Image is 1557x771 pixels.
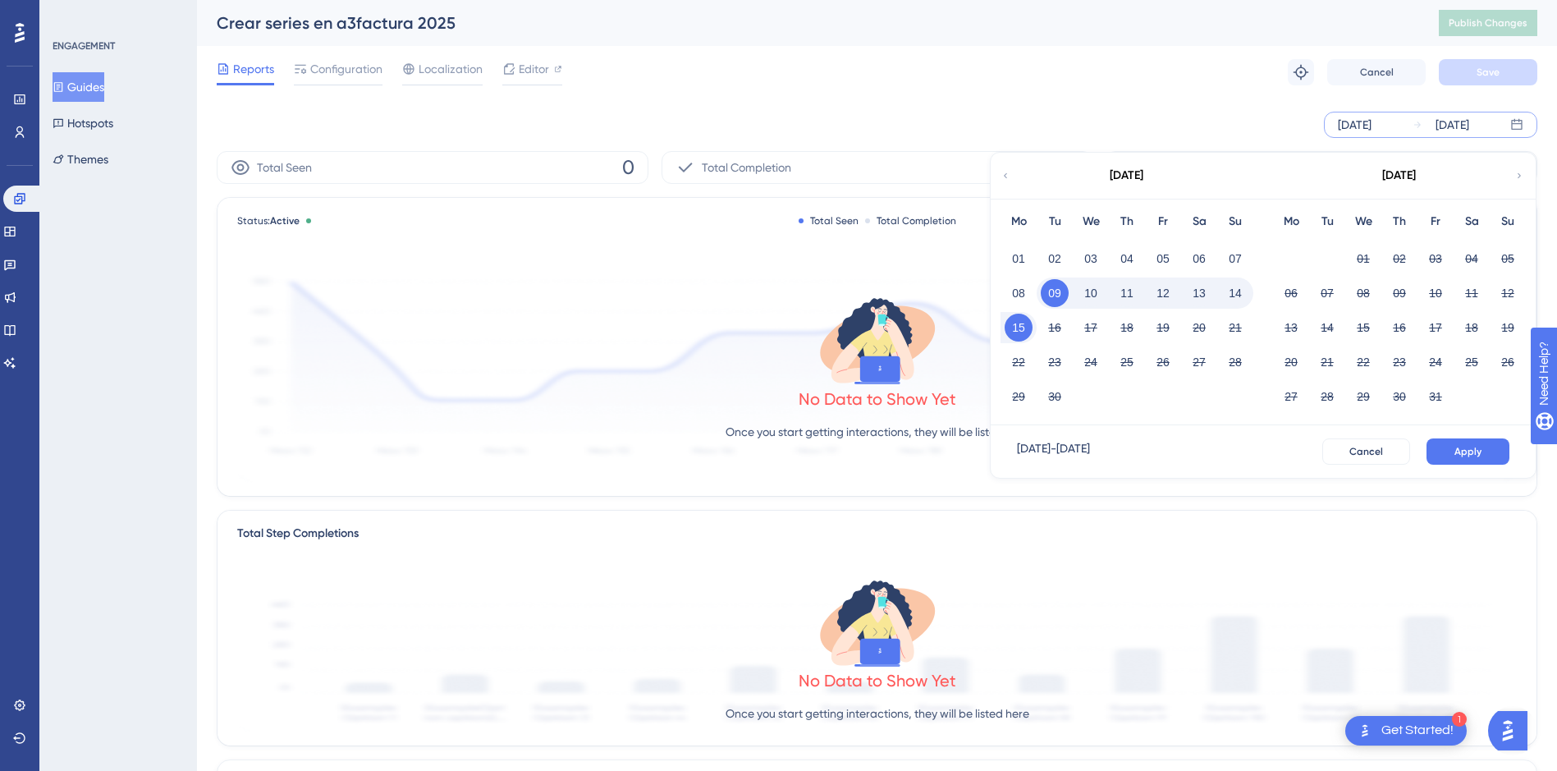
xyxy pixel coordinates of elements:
[1149,279,1177,307] button: 12
[1113,245,1141,273] button: 04
[1449,16,1527,30] span: Publish Changes
[1345,716,1467,746] div: Open Get Started! checklist, remaining modules: 1
[1221,245,1249,273] button: 07
[1454,445,1481,458] span: Apply
[1381,212,1417,232] div: Th
[1349,279,1377,307] button: 08
[1001,212,1037,232] div: Mo
[1041,314,1069,342] button: 16
[1313,383,1341,411] button: 28
[1349,245,1377,273] button: 01
[1349,314,1377,342] button: 15
[622,154,634,181] span: 0
[1488,706,1537,755] iframe: UserGuiding AI Assistant Launcher
[53,72,104,102] button: Guides
[1458,245,1486,273] button: 04
[1439,10,1537,36] button: Publish Changes
[1077,348,1105,376] button: 24
[1327,59,1426,85] button: Cancel
[1077,245,1105,273] button: 03
[1073,212,1109,232] div: We
[53,108,113,138] button: Hotspots
[1355,721,1375,741] img: launcher-image-alternative-text
[1322,438,1410,465] button: Cancel
[237,214,300,227] span: Status:
[1185,245,1213,273] button: 06
[1454,212,1490,232] div: Sa
[1490,212,1526,232] div: Su
[39,4,103,24] span: Need Help?
[1113,314,1141,342] button: 18
[270,215,300,227] span: Active
[237,524,359,544] div: Total Step Completions
[217,11,1398,34] div: Crear series en a3factura 2025
[1037,212,1073,232] div: Tu
[1422,245,1449,273] button: 03
[726,422,1029,442] p: Once you start getting interactions, they will be listed here
[1422,348,1449,376] button: 24
[1349,445,1383,458] span: Cancel
[1426,438,1509,465] button: Apply
[1458,279,1486,307] button: 11
[1422,279,1449,307] button: 10
[1309,212,1345,232] div: Tu
[1113,279,1141,307] button: 11
[1110,166,1143,186] div: [DATE]
[1005,245,1033,273] button: 01
[1338,115,1372,135] div: [DATE]
[1077,314,1105,342] button: 17
[257,158,312,177] span: Total Seen
[1181,212,1217,232] div: Sa
[1458,348,1486,376] button: 25
[1221,279,1249,307] button: 14
[419,59,483,79] span: Localization
[1349,383,1377,411] button: 29
[1385,279,1413,307] button: 09
[1382,166,1416,186] div: [DATE]
[1417,212,1454,232] div: Fr
[799,214,859,227] div: Total Seen
[1149,348,1177,376] button: 26
[865,214,956,227] div: Total Completion
[1149,245,1177,273] button: 05
[1185,348,1213,376] button: 27
[1422,314,1449,342] button: 17
[53,39,115,53] div: ENGAGEMENT
[1017,438,1090,465] div: [DATE] - [DATE]
[53,145,108,174] button: Themes
[233,59,274,79] span: Reports
[1221,348,1249,376] button: 28
[1077,279,1105,307] button: 10
[1313,348,1341,376] button: 21
[1005,314,1033,342] button: 15
[1145,212,1181,232] div: Fr
[1273,212,1309,232] div: Mo
[1385,348,1413,376] button: 23
[519,59,549,79] span: Editor
[1345,212,1381,232] div: We
[1313,314,1341,342] button: 14
[702,158,791,177] span: Total Completion
[1313,279,1341,307] button: 07
[1494,279,1522,307] button: 12
[1185,279,1213,307] button: 13
[1385,314,1413,342] button: 16
[726,704,1029,723] p: Once you start getting interactions, they will be listed here
[1277,348,1305,376] button: 20
[1452,712,1467,727] div: 1
[1381,722,1454,740] div: Get Started!
[1113,348,1141,376] button: 25
[1109,212,1145,232] div: Th
[1277,383,1305,411] button: 27
[799,669,956,692] div: No Data to Show Yet
[1041,279,1069,307] button: 09
[1277,314,1305,342] button: 13
[1436,115,1469,135] div: [DATE]
[799,388,956,411] div: No Data to Show Yet
[1458,314,1486,342] button: 18
[1385,383,1413,411] button: 30
[1439,59,1537,85] button: Save
[1041,245,1069,273] button: 02
[1185,314,1213,342] button: 20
